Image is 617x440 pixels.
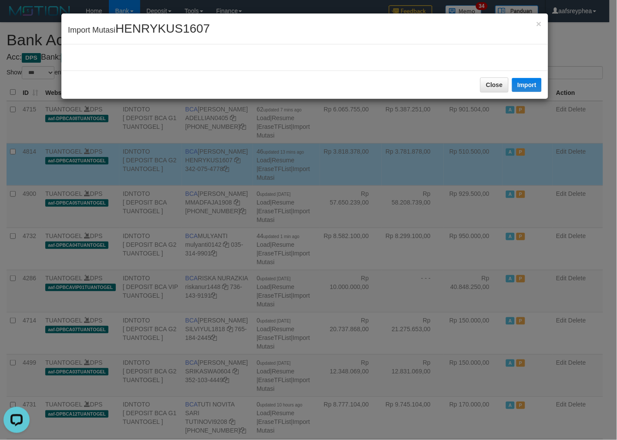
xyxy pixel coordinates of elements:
[536,19,542,28] button: Close
[536,19,542,29] span: ×
[68,26,210,34] span: Import Mutasi
[115,22,210,35] span: HENRYKUS1607
[480,77,508,92] button: Close
[3,3,30,30] button: Open LiveChat chat widget
[512,78,542,92] button: Import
